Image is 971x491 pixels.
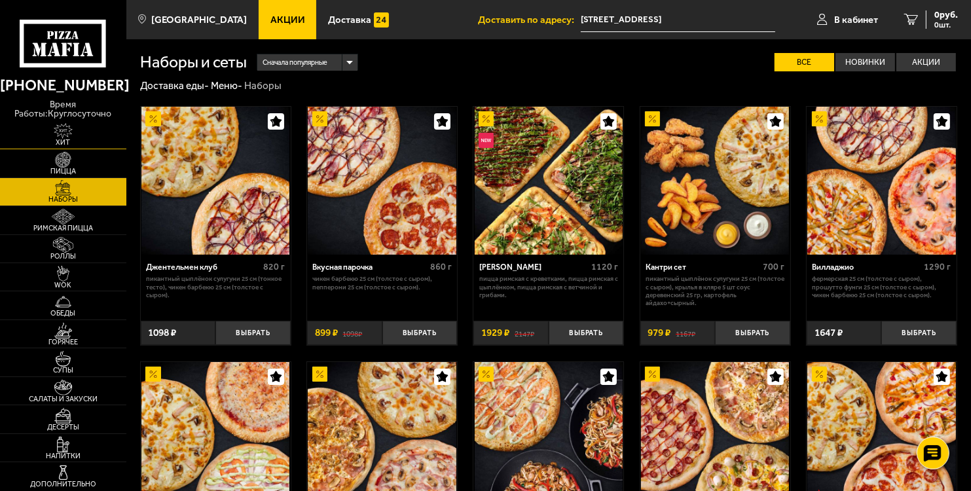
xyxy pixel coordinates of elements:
button: Выбрать [382,321,458,346]
span: [GEOGRAPHIC_DATA] [151,15,247,25]
img: Новинка [479,133,494,148]
label: Все [775,53,834,71]
a: АкционныйВкусная парочка [307,107,457,255]
img: Вкусная парочка [308,107,456,255]
img: Мама Миа [475,107,623,255]
label: Акции [896,53,956,71]
span: 1098 ₽ [148,328,176,338]
img: Вилладжио [807,107,955,255]
p: Пицца Римская с креветками, Пицца Римская с цыплёнком, Пицца Римская с ветчиной и грибами. [479,275,618,299]
img: Акционный [812,367,827,382]
label: Новинки [835,53,895,71]
p: Пикантный цыплёнок сулугуни 25 см (толстое с сыром), крылья в кляре 5 шт соус деревенский 25 гр, ... [646,275,784,307]
s: 1167 ₽ [676,328,695,338]
span: 0 руб. [934,10,958,20]
p: Фермерская 25 см (толстое с сыром), Прошутто Фунги 25 см (толстое с сыром), Чикен Барбекю 25 см (... [812,275,951,299]
img: Акционный [312,111,327,126]
button: Выбрать [215,321,291,346]
img: Акционный [145,367,160,382]
a: Доставка еды- [140,80,209,92]
img: Акционный [645,367,660,382]
button: Выбрать [881,321,957,346]
span: 1290 г [925,261,951,272]
img: Акционный [812,111,827,126]
a: АкционныйКантри сет [640,107,790,255]
img: Акционный [312,367,327,382]
div: Вкусная парочка [312,263,426,272]
p: Чикен Барбекю 25 см (толстое с сыром), Пепперони 25 см (толстое с сыром). [312,275,451,291]
span: 979 ₽ [648,328,670,338]
span: 0 шт. [934,21,958,29]
div: [PERSON_NAME] [479,263,588,272]
span: 1929 ₽ [481,328,509,338]
s: 2147 ₽ [515,328,534,338]
img: Акционный [479,111,494,126]
span: 860 г [430,261,452,272]
span: Акции [270,15,305,25]
p: Пикантный цыплёнок сулугуни 25 см (тонкое тесто), Чикен Барбекю 25 см (толстое с сыром). [146,275,285,299]
img: Акционный [645,111,660,126]
img: Акционный [145,111,160,126]
button: Выбрать [549,321,624,346]
div: Вилладжио [812,263,921,272]
span: 820 г [263,261,285,272]
div: Наборы [244,79,282,92]
span: 899 ₽ [315,328,338,338]
a: АкционныйВилладжио [807,107,957,255]
span: Сначала популярные [263,53,327,72]
img: 15daf4d41897b9f0e9f617042186c801.svg [374,12,389,27]
img: Кантри сет [641,107,789,255]
s: 1098 ₽ [342,328,362,338]
div: Кантри сет [646,263,760,272]
h1: Наборы и сеты [140,54,247,71]
span: Доставить по адресу: [478,15,581,25]
span: 1120 г [591,261,618,272]
button: Выбрать [715,321,790,346]
span: В кабинет [834,15,878,25]
img: Джентельмен клуб [141,107,289,255]
input: Ваш адрес доставки [581,8,775,32]
a: АкционныйДжентельмен клуб [141,107,291,255]
a: Меню- [211,80,242,92]
span: 1647 ₽ [815,328,843,338]
img: Акционный [479,367,494,382]
div: Джентельмен клуб [146,263,260,272]
span: Доставка [328,15,371,25]
span: 700 г [763,261,784,272]
span: Санкт-Петербург, проспект Луначарского, 7к2, подъезд 1 [581,8,775,32]
a: АкционныйНовинкаМама Миа [473,107,623,255]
